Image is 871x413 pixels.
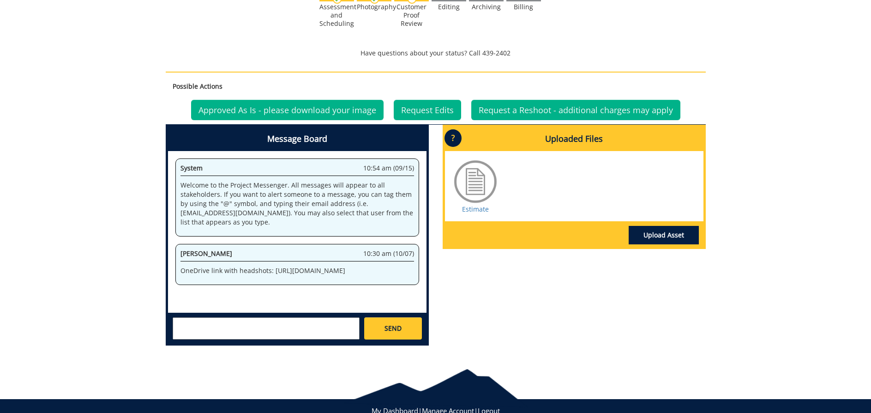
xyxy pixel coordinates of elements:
h4: Uploaded Files [445,127,703,151]
span: 10:54 am (09/15) [363,164,414,173]
span: SEND [384,324,402,333]
div: Assessment and Scheduling [319,3,354,28]
a: SEND [364,317,421,340]
textarea: messageToSend [173,317,360,340]
a: Request a Reshoot - additional charges may apply [471,100,680,120]
div: Customer Proof Review [394,3,429,28]
a: Request Edits [394,100,461,120]
div: Editing [432,3,466,11]
span: System [180,164,203,172]
a: Upload Asset [629,226,699,244]
p: OneDrive link with headshots: [URL][DOMAIN_NAME] [180,266,414,275]
p: Have questions about your status? Call 439-2402 [166,49,706,58]
span: 10:30 am (10/07) [363,249,414,258]
div: Archiving [469,3,504,11]
a: Estimate [462,205,489,213]
div: Billing [506,3,541,11]
div: Photography [357,3,391,11]
h4: Message Board [168,127,426,151]
strong: Possible Actions [173,82,222,91]
p: Welcome to the Project Messenger. All messages will appear to all stakeholders. If you want to al... [180,181,414,227]
span: [PERSON_NAME] [180,249,232,258]
a: Approved As Is - please download your image [191,100,384,120]
p: ? [445,129,462,147]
